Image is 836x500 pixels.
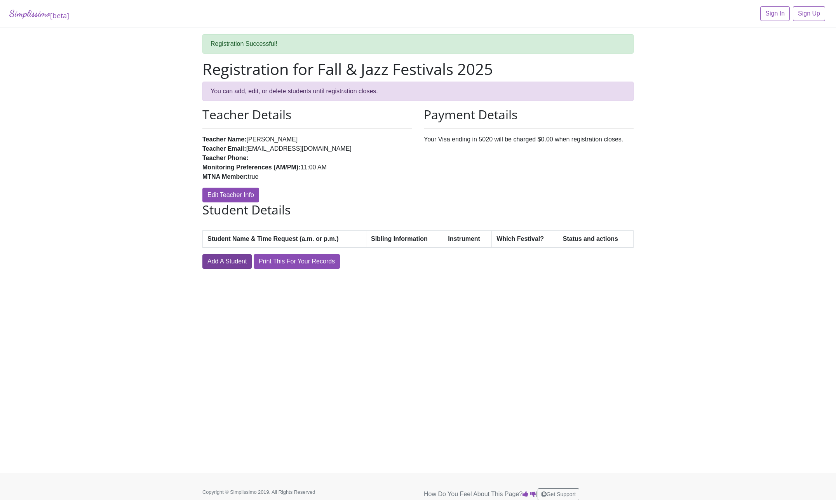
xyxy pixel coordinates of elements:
h1: Registration for Fall & Jazz Festivals 2025 [202,60,634,78]
th: Sibling Information [366,230,443,247]
li: true [202,172,412,181]
strong: Monitoring Preferences (AM/PM): [202,164,300,171]
a: Simplissimo[beta] [9,6,69,21]
strong: Teacher Email: [202,145,246,152]
a: Sign In [760,6,790,21]
th: Status and actions [558,230,633,247]
h2: Teacher Details [202,107,412,122]
h2: Payment Details [424,107,634,122]
strong: MTNA Member: [202,173,248,180]
sub: [beta] [50,11,69,20]
a: Print This For Your Records [254,254,340,269]
div: You can add, edit, or delete students until registration closes. [202,82,634,101]
h2: Student Details [202,202,634,217]
li: [EMAIL_ADDRESS][DOMAIN_NAME] [202,144,412,153]
li: 11:00 AM [202,163,412,172]
th: Instrument [443,230,492,247]
th: Which Festival? [492,230,558,247]
strong: Teacher Phone: [202,155,249,161]
p: Copyright © Simplissimo 2019. All Rights Reserved [202,488,338,496]
li: [PERSON_NAME] [202,135,412,144]
a: Edit Teacher Info [202,188,259,202]
div: Your Visa ending in 5020 will be charged $0.00 when registration closes. [418,107,639,202]
a: Add A Student [202,254,252,269]
a: Sign Up [793,6,825,21]
strong: Teacher Name: [202,136,247,143]
th: Student Name & Time Request (a.m. or p.m.) [203,230,366,247]
div: Registration Successful! [202,34,634,54]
